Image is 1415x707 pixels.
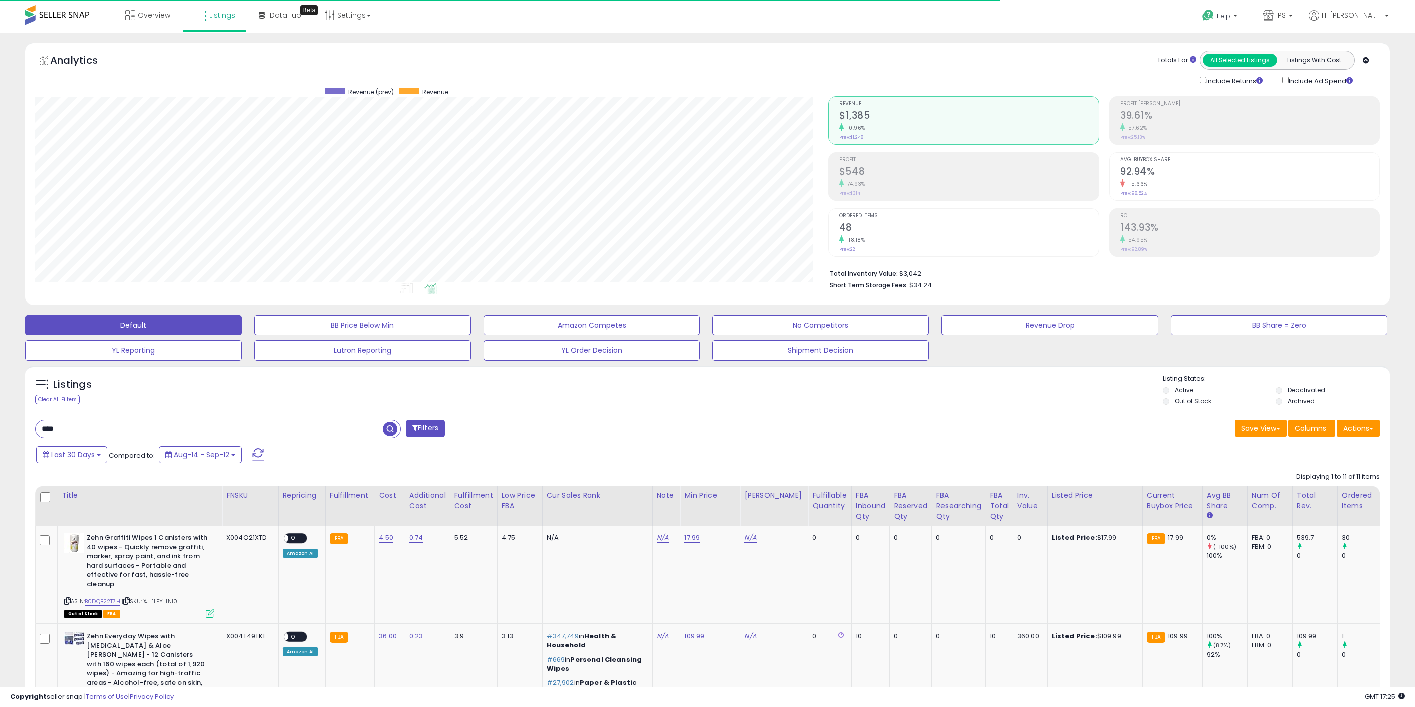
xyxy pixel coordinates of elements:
[844,180,865,188] small: 74.93%
[1168,631,1188,641] span: 109.99
[484,340,700,361] button: YL Order Decision
[1252,533,1285,542] div: FBA: 0
[712,315,929,335] button: No Competitors
[684,490,736,501] div: Min Price
[1017,632,1040,641] div: 360.00
[547,655,565,664] span: #669
[1252,641,1285,650] div: FBM: 0
[1147,490,1198,511] div: Current Buybox Price
[454,533,490,542] div: 5.52
[941,315,1158,335] button: Revenue Drop
[10,692,174,702] div: seller snap | |
[283,549,318,558] div: Amazon AI
[1342,490,1378,511] div: Ordered Items
[109,451,155,460] span: Compared to:
[138,10,170,20] span: Overview
[422,88,448,96] span: Revenue
[502,632,535,641] div: 3.13
[990,490,1009,522] div: FBA Total Qty
[936,632,978,641] div: 0
[1175,386,1193,394] label: Active
[254,315,471,335] button: BB Price Below Min
[1213,641,1231,649] small: (8.7%)
[1052,631,1097,641] b: Listed Price:
[1052,533,1097,542] b: Listed Price:
[1277,54,1351,67] button: Listings With Cost
[1157,56,1196,65] div: Totals For
[856,533,882,542] div: 0
[1120,134,1145,140] small: Prev: 25.13%
[1207,490,1243,511] div: Avg BB Share
[122,597,177,605] span: | SKU: XJ-1LFY-INI0
[1288,420,1335,437] button: Columns
[379,631,397,641] a: 36.00
[502,490,538,511] div: Low Price FBA
[844,124,865,132] small: 10.96%
[1125,180,1148,188] small: -5.66%
[839,134,863,140] small: Prev: $1,248
[406,420,445,437] button: Filters
[1207,551,1247,560] div: 100%
[1252,490,1288,511] div: Num of Comp.
[1052,490,1138,501] div: Listed Price
[226,490,274,501] div: FNSKU
[409,533,423,543] a: 0.74
[409,490,446,511] div: Additional Cost
[1017,533,1040,542] div: 0
[1207,511,1213,520] small: Avg BB Share.
[1276,10,1286,20] span: IPS
[1120,101,1379,107] span: Profit [PERSON_NAME]
[1217,12,1230,20] span: Help
[744,631,756,641] a: N/A
[830,269,898,278] b: Total Inventory Value:
[87,632,208,699] b: Zehn Everyday Wipes with [MEDICAL_DATA] & Aloe [PERSON_NAME] - 12 Canisters with 160 wipes each (...
[1337,420,1380,437] button: Actions
[1125,124,1147,132] small: 57.62%
[1120,166,1379,179] h2: 92.94%
[839,222,1099,235] h2: 48
[1297,490,1333,511] div: Total Rev.
[1120,213,1379,219] span: ROI
[454,632,490,641] div: 3.9
[1175,397,1211,405] label: Out of Stock
[839,157,1099,163] span: Profit
[209,10,235,20] span: Listings
[1235,420,1287,437] button: Save View
[86,692,128,701] a: Terms of Use
[270,10,301,20] span: DataHub
[379,490,401,501] div: Cost
[839,190,860,196] small: Prev: $314
[1017,490,1043,511] div: Inv. value
[64,610,102,618] span: All listings that are currently out of stock and unavailable for purchase on Amazon
[1120,190,1147,196] small: Prev: 98.52%
[1207,650,1247,659] div: 92%
[283,490,321,501] div: Repricing
[844,236,865,244] small: 118.18%
[1288,386,1325,394] label: Deactivated
[379,533,393,543] a: 4.50
[288,633,304,641] span: OFF
[812,632,843,641] div: 0
[839,166,1099,179] h2: $548
[159,446,242,463] button: Aug-14 - Sep-12
[64,533,214,617] div: ASIN:
[547,490,648,501] div: Cur Sales Rank
[657,490,676,501] div: Note
[64,533,84,553] img: 31knDRN9dzL._SL40_.jpg
[502,533,535,542] div: 4.75
[936,490,981,522] div: FBA Researching Qty
[1297,650,1337,659] div: 0
[547,631,617,650] span: Health & Household
[484,315,700,335] button: Amazon Competes
[300,5,318,15] div: Tooltip anchor
[53,378,92,392] h5: Listings
[744,533,756,543] a: N/A
[1275,75,1369,86] div: Include Ad Spend
[856,490,886,522] div: FBA inbound Qty
[174,450,229,460] span: Aug-14 - Sep-12
[830,267,1372,279] li: $3,042
[684,631,704,641] a: 109.99
[1297,533,1337,542] div: 539.7
[330,490,370,501] div: Fulfillment
[1052,533,1135,542] div: $17.99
